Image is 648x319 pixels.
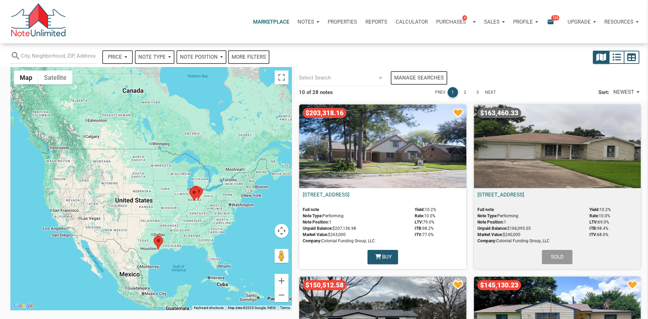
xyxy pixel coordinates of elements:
b: Market Value: [477,232,503,237]
span: 124 [551,15,559,20]
button: Zoom in [275,274,288,288]
b: Note Type: [303,213,322,218]
button: Keyboard shortcuts [194,305,224,310]
span: 68.0% [589,232,611,238]
p: Reports [365,19,387,25]
b: LTV: [589,220,598,225]
b: ITB: [415,226,422,231]
button: Toggle fullscreen view [275,70,288,84]
b: Yield: [589,207,599,212]
span: Performing [303,213,411,220]
span: Colonial Funding Group, LLC [477,238,586,245]
button: Notes [293,11,323,32]
p: Sort: [598,87,610,97]
input: City, Neighborhood, ZIP, Address [21,48,97,64]
span: 10.2% [589,207,611,213]
p: Notes [297,19,314,25]
button: email124 [542,11,563,32]
p: Properties [328,19,357,25]
span: 10.2% [415,207,436,213]
span: 69.0% [589,220,611,226]
b: Unpaid Balance: [303,226,332,231]
b: Company: [477,238,496,243]
button: Purchases4 [432,11,480,32]
span: $240,000 [477,232,586,238]
b: Note Position: [303,220,329,225]
b: LTV: [415,220,423,225]
span: $203,318.16 [303,108,346,118]
span: NEWEST [613,88,634,96]
button: Upgrade [563,11,600,32]
b: Full note [303,207,319,212]
button: Resources [600,11,643,32]
i: search [10,48,21,64]
span: $166,095.05 [477,226,586,232]
b: Rate: [415,213,424,218]
p: Marketplace [253,19,289,25]
span: $263,000 [303,232,411,238]
a: Previous [435,87,446,98]
button: NEWEST [610,85,643,99]
button: Show satellite imagery [38,70,72,84]
img: Google [12,301,35,310]
span: 98.2% [415,226,436,232]
div: Manage searches [394,74,444,82]
a: [STREET_ADDRESS] [303,192,349,198]
i: email [546,18,555,26]
b: Market Value: [303,232,328,237]
span: Price [108,53,122,61]
button: Drag Pegman onto the map to open Street View [275,249,288,263]
div: More filters [232,53,266,61]
p: Resources [604,19,633,25]
button: Manage searches [391,71,447,85]
span: Note Type [138,53,166,61]
button: Marketplace [249,11,293,32]
span: 1 [477,220,586,226]
p: Upgrade [568,19,591,25]
span: $150,512.58 [303,280,346,290]
a: 2 [460,87,470,98]
b: Note Type: [477,213,497,218]
b: ITB: [589,226,597,231]
b: Yield: [415,207,425,212]
span: $207,136.98 [303,226,411,232]
span: 4 [463,15,467,20]
button: Map camera controls [275,224,288,238]
b: ITV: [589,232,597,237]
button: Profile [509,11,542,32]
p: Profile [513,19,533,25]
a: [STREET_ADDRESS] [477,192,524,198]
span: 1 [303,220,411,226]
input: Select Search [299,70,375,86]
a: 3 [473,87,483,98]
b: Full note [477,207,494,212]
span: Note Position [180,53,218,61]
img: NoteUnlimited [10,3,66,40]
button: Show street map [14,70,38,84]
p: Calculator [396,19,428,25]
b: Rate: [589,213,599,218]
a: 1 [448,87,458,98]
b: Unpaid Balance: [477,226,507,231]
button: Sales [480,11,509,32]
a: Calculator [391,11,432,32]
span: 98.4% [589,226,611,232]
span: Performing [477,213,586,220]
a: Terms (opens in new tab) [280,306,290,310]
b: ITV: [415,232,422,237]
span: 10.0% [589,213,611,220]
button: More filters [228,50,269,64]
b: Note Position: [477,220,504,225]
button: Buy [368,250,398,264]
p: Purchases [436,19,466,25]
a: Open this area in Google Maps (opens a new window) [12,301,35,310]
span: $163,460.33 [477,108,521,118]
span: Map data ©2025 Google, INEGI [228,306,276,310]
p: Sales [484,19,500,25]
span: 79.0% [415,220,436,226]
